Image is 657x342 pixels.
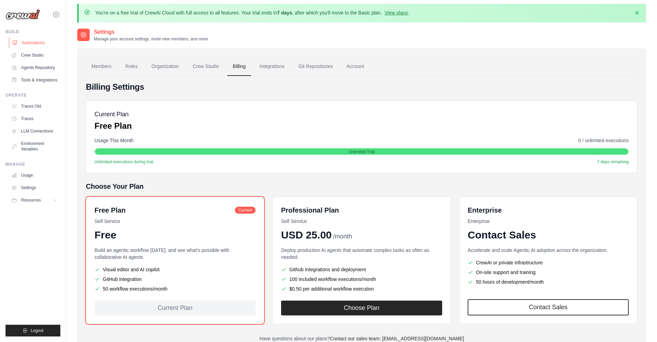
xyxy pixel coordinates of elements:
[8,182,60,193] a: Settings
[333,232,352,241] span: /month
[31,328,43,333] span: Logout
[235,207,256,214] span: Current
[468,279,629,285] li: 50 hours of development/month
[94,109,132,119] h5: Current Plan
[468,229,629,241] div: Contact Sales
[8,62,60,73] a: Agents Repository
[6,29,60,35] div: Build
[227,57,251,76] a: Billing
[330,336,464,341] a: Contact our sales team: [EMAIL_ADDRESS][DOMAIN_NAME]
[281,247,442,261] p: Deploy production AI agents that automate complex tasks as often as needed.
[8,101,60,112] a: Traces Old
[468,247,629,254] p: Accelerate and scale Agentic AI adoption across the organization.
[468,299,629,315] a: Contact Sales
[94,276,256,283] li: GitHub integration
[94,266,256,273] li: Visual editor and AI copilot
[578,137,629,144] span: 0 / unlimited executions
[8,113,60,124] a: Traces
[94,218,256,225] p: Self Service
[86,182,637,191] h5: Choose Your Plan
[8,195,60,206] button: Resources
[21,197,41,203] span: Resources
[94,285,256,292] li: 50 workflow executions/month
[86,335,637,342] p: Have questions about our plans?
[348,149,375,155] span: Unlimited Trial
[120,57,143,76] a: Roles
[94,205,126,215] h6: Free Plan
[187,57,225,76] a: Crew Studio
[94,301,256,315] div: Current Plan
[277,10,292,16] strong: 7 days
[86,57,117,76] a: Members
[6,9,40,20] img: Logo
[6,92,60,98] div: Operate
[94,229,256,241] div: Free
[281,205,339,215] h6: Professional Plan
[86,81,637,92] h4: Billing Settings
[8,75,60,86] a: Tools & Integrations
[341,57,370,76] a: Account
[281,229,332,241] span: USD 25.00
[94,137,133,144] span: Usage This Month
[293,57,338,76] a: Git Repositories
[8,138,60,155] a: Environment Variables
[6,325,60,336] button: Logout
[8,50,60,61] a: Crew Studio
[281,301,442,315] button: Choose Plan
[281,266,442,273] li: Github Integrations and deployment
[8,126,60,137] a: LLM Connections
[281,276,442,283] li: 100 included workflow executions/month
[468,205,629,215] h6: Enterprise
[597,159,629,165] span: 7 days remaining
[94,247,256,261] p: Build an agentic workflow [DATE], and see what's possible with collaborative AI agents.
[94,120,132,131] p: Free Plan
[9,37,61,48] a: Automations
[254,57,290,76] a: Integrations
[281,218,442,225] p: Self Service
[468,269,629,276] li: On-site support and training
[281,285,442,292] li: $0.50 per additional workflow execution
[94,28,209,36] h2: Settings
[94,36,209,42] p: Manage your account settings, invite new members, and more.
[468,259,629,266] li: CrewAI or private infrastructure
[94,159,153,165] span: Unlimited executions during trial
[6,162,60,167] div: Manage
[8,170,60,181] a: Usage
[146,57,184,76] a: Organization
[385,10,408,16] a: View plans
[95,9,409,16] p: You're on a free trial of CrewAI Cloud with full access to all features. Your trial ends in , aft...
[468,218,629,225] p: Enterprise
